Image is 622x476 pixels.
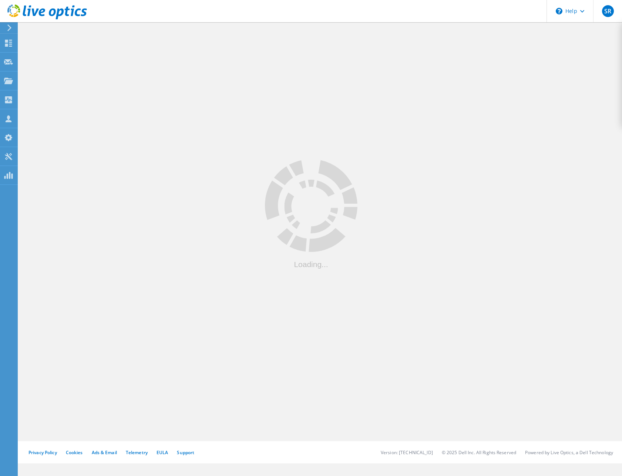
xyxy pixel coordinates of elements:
[265,260,357,268] div: Loading...
[556,8,562,14] svg: \n
[157,449,168,456] a: EULA
[66,449,83,456] a: Cookies
[604,8,611,14] span: SR
[381,449,433,456] li: Version: [TECHNICAL_ID]
[177,449,194,456] a: Support
[7,16,87,21] a: Live Optics Dashboard
[28,449,57,456] a: Privacy Policy
[525,449,613,456] li: Powered by Live Optics, a Dell Technology
[442,449,516,456] li: © 2025 Dell Inc. All Rights Reserved
[126,449,148,456] a: Telemetry
[92,449,117,456] a: Ads & Email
